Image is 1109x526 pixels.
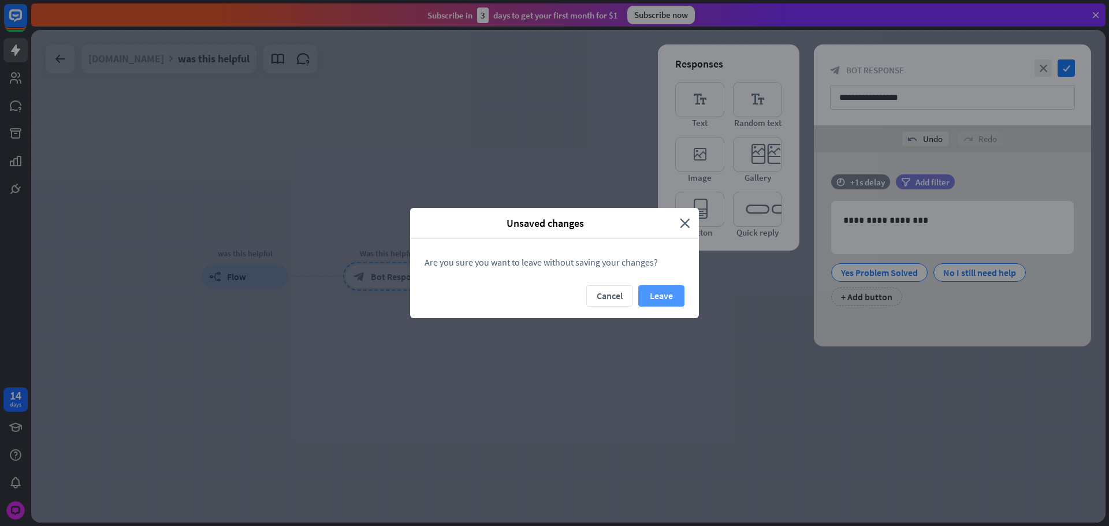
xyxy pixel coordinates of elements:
button: Cancel [586,285,632,307]
span: Are you sure you want to leave without saving your changes? [425,256,658,268]
span: Unsaved changes [419,217,671,230]
button: Open LiveChat chat widget [9,5,44,39]
i: close [680,217,690,230]
button: Leave [638,285,684,307]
